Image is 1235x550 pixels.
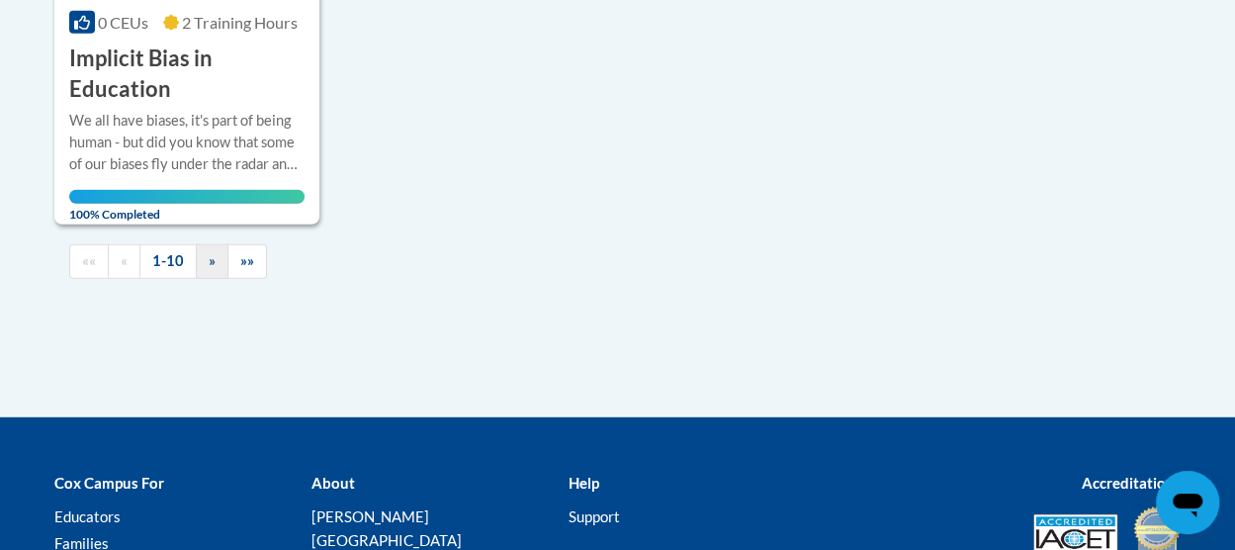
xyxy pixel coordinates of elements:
b: Cox Campus For [54,474,164,492]
b: About [310,474,354,492]
div: Your progress [69,190,305,204]
span: »» [240,252,254,269]
span: «« [82,252,96,269]
span: 0 CEUs [98,13,148,32]
span: « [121,252,128,269]
a: Educators [54,507,121,525]
span: 2 Training Hours [182,13,298,32]
a: Next [196,244,228,279]
b: Accreditations [1082,474,1182,492]
a: 1-10 [139,244,197,279]
a: Support [568,507,619,525]
div: We all have biases, it's part of being human - but did you know that some of our biases fly under... [69,110,305,175]
b: Help [568,474,598,492]
span: 100% Completed [69,190,305,222]
a: End [227,244,267,279]
h3: Implicit Bias in Education [69,44,305,105]
a: [PERSON_NAME][GEOGRAPHIC_DATA] [310,507,461,549]
a: Previous [108,244,140,279]
iframe: Button to launch messaging window [1156,471,1219,534]
span: » [209,252,216,269]
a: Begining [69,244,109,279]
